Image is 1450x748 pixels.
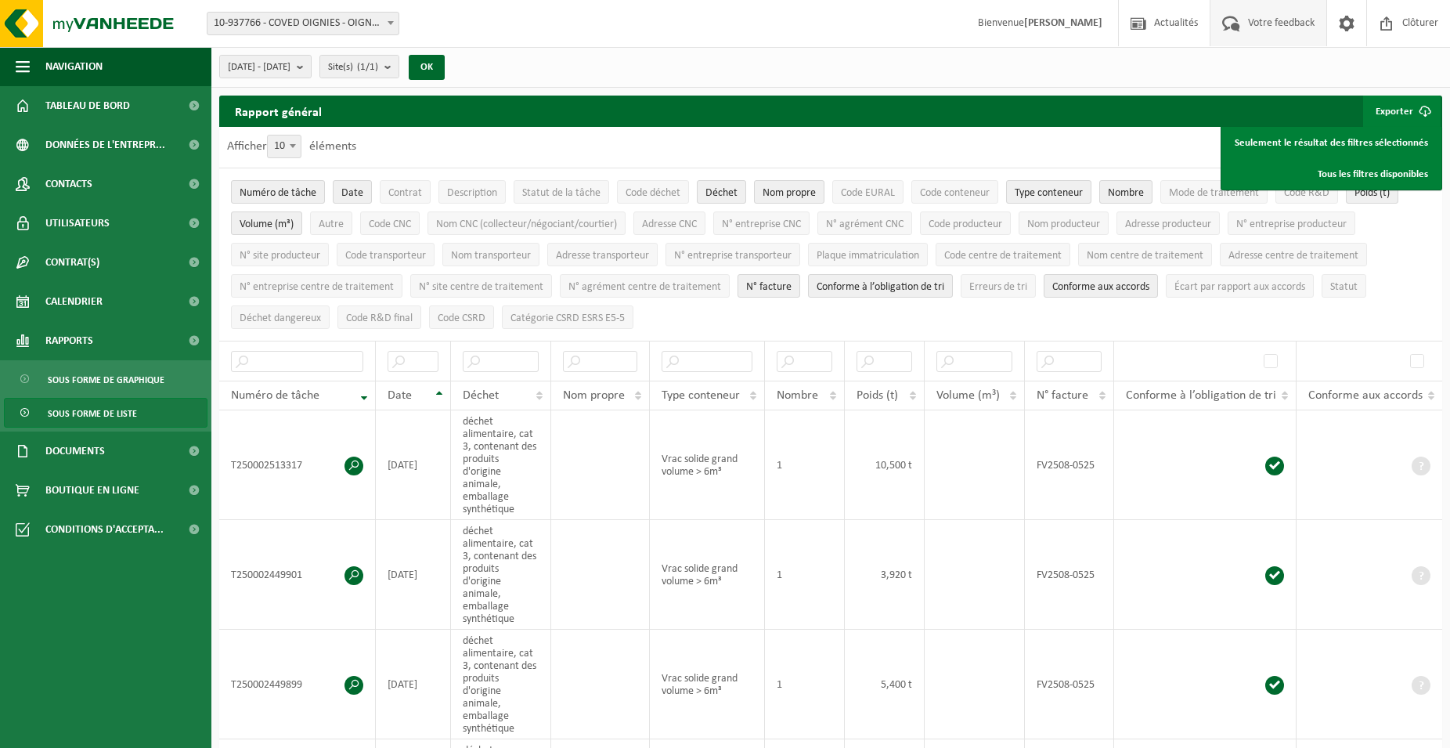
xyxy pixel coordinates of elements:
button: Site(s)(1/1) [319,55,399,78]
button: DescriptionDescription: Activate to sort [438,180,506,204]
span: Adresse transporteur [556,250,649,262]
span: N° entreprise CNC [722,219,801,230]
span: Code EURAL [841,187,895,199]
span: [DATE] - [DATE] [228,56,290,79]
button: Catégorie CSRD ESRS E5-5Catégorie CSRD ESRS E5-5: Activate to sort [502,305,633,329]
span: Date [341,187,363,199]
span: Nom producteur [1027,219,1100,230]
td: déchet alimentaire, cat 3, contenant des produits d'origine animale, emballage synthétique [451,630,551,739]
span: N° entreprise centre de traitement [240,281,394,293]
button: Conforme à l’obligation de tri : Activate to sort [808,274,953,298]
span: Déchet [463,389,499,402]
span: Tableau de bord [45,86,130,125]
button: Code CNCCode CNC: Activate to sort [360,211,420,235]
td: FV2508-0525 [1025,520,1114,630]
button: Plaque immatriculationPlaque immatriculation: Activate to sort [808,243,928,266]
button: Adresse centre de traitementAdresse centre de traitement: Activate to sort [1220,243,1367,266]
span: Code CNC [369,219,411,230]
span: Nom CNC (collecteur/négociant/courtier) [436,219,617,230]
button: [DATE] - [DATE] [219,55,312,78]
span: Nombre [777,389,818,402]
span: Site(s) [328,56,378,79]
span: Conforme aux accords [1308,389,1423,402]
span: N° agrément centre de traitement [568,281,721,293]
td: [DATE] [376,520,451,630]
span: Adresse producteur [1125,219,1211,230]
button: Nom transporteurNom transporteur: Activate to sort [442,243,539,266]
td: 1 [765,520,845,630]
button: Exporter [1363,96,1441,127]
td: T250002449899 [219,630,376,739]
button: Nom producteurNom producteur: Activate to sort [1019,211,1109,235]
span: N° facture [746,281,792,293]
h2: Rapport général [219,96,337,127]
span: Volume (m³) [936,389,1000,402]
span: 10 [268,136,301,157]
button: Code EURALCode EURAL: Activate to sort [832,180,904,204]
td: [DATE] [376,630,451,739]
td: FV2508-0525 [1025,630,1114,739]
button: Code centre de traitementCode centre de traitement: Activate to sort [936,243,1070,266]
td: 10,500 t [845,410,925,520]
td: Vrac solide grand volume > 6m³ [650,410,765,520]
button: DéchetDéchet: Activate to sort [697,180,746,204]
span: Mode de traitement [1169,187,1259,199]
span: Numéro de tâche [231,389,319,402]
span: Nom centre de traitement [1087,250,1203,262]
span: Conforme à l’obligation de tri [817,281,944,293]
span: N° agrément CNC [826,219,904,230]
span: Sous forme de graphique [48,365,164,395]
button: Statut de la tâcheStatut de la tâche: Activate to sort [514,180,609,204]
button: Code producteurCode producteur: Activate to sort [920,211,1011,235]
span: Contacts [45,164,92,204]
button: N° site producteurN° site producteur : Activate to sort [231,243,329,266]
span: Nom propre [763,187,816,199]
span: Conforme à l’obligation de tri [1126,389,1276,402]
button: Mode de traitementMode de traitement: Activate to sort [1160,180,1268,204]
button: Nom centre de traitementNom centre de traitement: Activate to sort [1078,243,1212,266]
span: Code transporteur [345,250,426,262]
td: 5,400 t [845,630,925,739]
span: Date [388,389,412,402]
a: Sous forme de liste [4,398,207,428]
span: Navigation [45,47,103,86]
span: Conforme aux accords [1052,281,1149,293]
button: Code conteneurCode conteneur: Activate to sort [911,180,998,204]
span: Type conteneur [1015,187,1083,199]
span: 10-937766 - COVED OIGNIES - OIGNIES [207,13,399,34]
button: Code R&DCode R&amp;D: Activate to sort [1275,180,1338,204]
span: Nombre [1108,187,1144,199]
span: N° site centre de traitement [419,281,543,293]
span: Adresse centre de traitement [1228,250,1358,262]
span: Volume (m³) [240,219,294,230]
span: 10 [267,135,301,158]
span: Contrat(s) [45,243,99,282]
button: Conforme aux accords : Activate to sort [1044,274,1158,298]
span: Statut [1330,281,1358,293]
button: Code transporteurCode transporteur: Activate to sort [337,243,435,266]
strong: [PERSON_NAME] [1024,17,1102,29]
span: N° facture [1037,389,1088,402]
button: Erreurs de triErreurs de tri: Activate to sort [961,274,1036,298]
td: 3,920 t [845,520,925,630]
span: Statut de la tâche [522,187,601,199]
span: Déchet [705,187,738,199]
span: Poids (t) [857,389,898,402]
a: Sous forme de graphique [4,364,207,394]
button: Code R&D finalCode R&amp;D final: Activate to sort [337,305,421,329]
span: Utilisateurs [45,204,110,243]
a: Seulement le résultat des filtres sélectionnés [1223,127,1440,158]
td: FV2508-0525 [1025,410,1114,520]
td: [DATE] [376,410,451,520]
button: Code déchetCode déchet: Activate to sort [617,180,689,204]
span: Rapports [45,321,93,360]
button: Adresse CNCAdresse CNC: Activate to sort [633,211,705,235]
button: NombreNombre: Activate to sort [1099,180,1152,204]
td: Vrac solide grand volume > 6m³ [650,630,765,739]
span: Code R&D [1284,187,1329,199]
span: Conditions d'accepta... [45,510,164,549]
label: Afficher éléments [227,140,356,153]
span: Code producteur [929,219,1002,230]
button: Nom propreNom propre: Activate to sort [754,180,824,204]
span: Numéro de tâche [240,187,316,199]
